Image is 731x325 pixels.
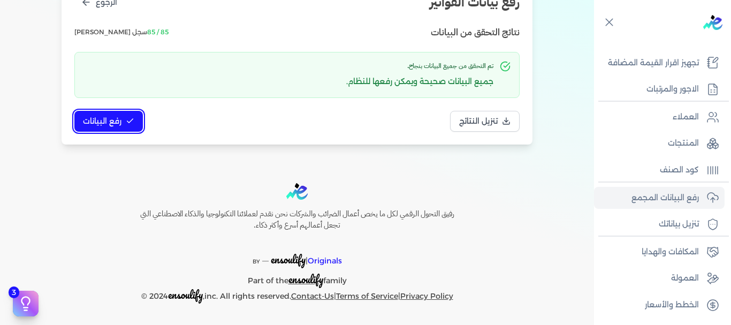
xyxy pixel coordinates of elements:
a: الاجور والمرتبات [594,78,725,101]
a: تنزيل بياناتك [594,213,725,236]
span: رفع البيانات [83,116,121,127]
button: تنزيل النتائج [450,111,520,132]
button: 3 [13,291,39,316]
span: ensoulify [288,271,323,288]
span: تنزيل النتائج [459,116,498,127]
p: كود الصنف [660,163,699,177]
p: تجهيز اقرار القيمة المضافة [608,56,699,70]
a: Privacy Policy [400,291,453,301]
a: رفع البيانات المجمع [594,187,725,209]
p: المنتجات [668,137,699,150]
a: العملاء [594,106,725,129]
img: logo [703,15,722,30]
a: Terms of Service [336,291,398,301]
span: 85 / 85 [147,28,169,36]
p: الخطط والأسعار [645,298,699,312]
p: © 2024 ,inc. All rights reserved. | | [117,288,477,304]
span: Originals [308,256,342,266]
a: ensoulify [288,276,323,285]
p: العملاء [673,110,699,124]
img: logo [286,183,308,200]
sup: __ [262,255,269,262]
p: تنزيل بياناتك [659,217,699,231]
span: سجل [PERSON_NAME] [74,27,169,37]
p: Part of the family [117,268,477,288]
h3: تم التحقق من جميع البيانات بنجاح. [346,61,493,71]
a: المنتجات [594,132,725,155]
span: BY [253,258,260,265]
p: الاجور والمرتبات [646,82,699,96]
a: كود الصنف [594,159,725,182]
a: المكافات والهدايا [594,241,725,263]
p: رفع البيانات المجمع [631,191,699,205]
p: المكافات والهدايا [642,245,699,259]
p: | [117,240,477,269]
span: 3 [9,286,19,298]
a: تجهيز اقرار القيمة المضافة [594,52,725,74]
p: جميع البيانات صحيحة ويمكن رفعها للنظام. [346,75,493,89]
span: ensoulify [271,251,306,268]
span: ensoulify [168,286,203,303]
a: الخطط والأسعار [594,294,725,316]
a: Contact-Us [291,291,334,301]
p: العمولة [671,271,699,285]
h3: نتائج التحقق من البيانات [431,25,520,39]
h6: رفيق التحول الرقمي لكل ما يخص أعمال الضرائب والشركات نحن نقدم لعملائنا التكنولوجيا والذكاء الاصطن... [117,208,477,231]
a: العمولة [594,267,725,290]
button: رفع البيانات [74,111,143,132]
